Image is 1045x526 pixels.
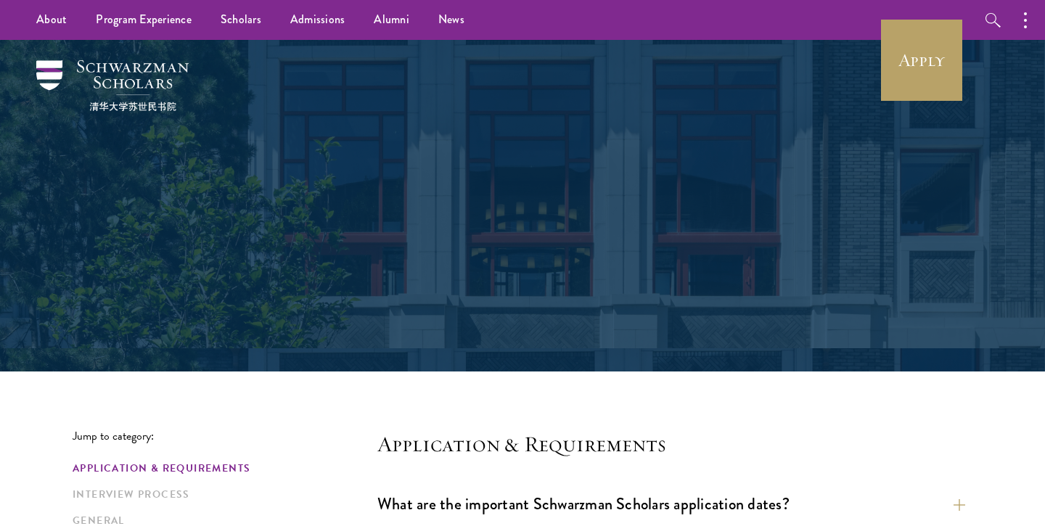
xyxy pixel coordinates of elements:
[377,430,965,459] h4: Application & Requirements
[73,487,369,502] a: Interview Process
[73,430,377,443] p: Jump to category:
[881,20,962,101] a: Apply
[36,60,189,111] img: Schwarzman Scholars
[377,488,965,520] button: What are the important Schwarzman Scholars application dates?
[73,461,369,476] a: Application & Requirements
